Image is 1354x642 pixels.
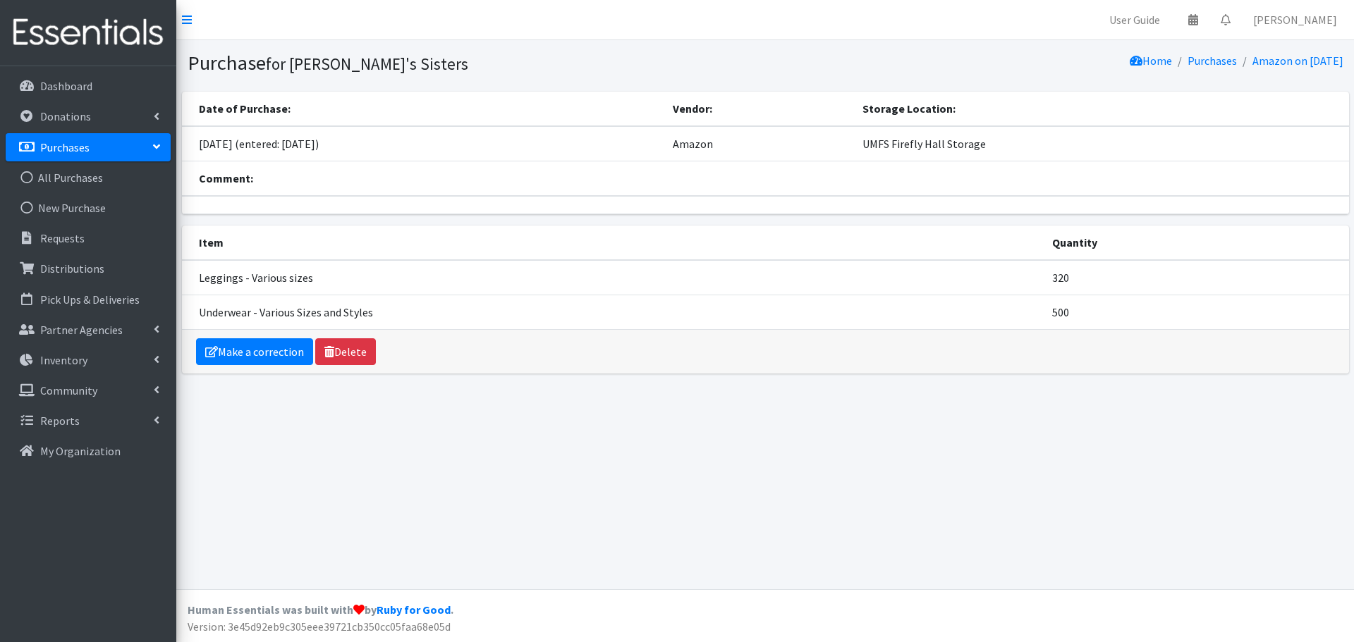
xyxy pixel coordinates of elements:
[6,316,171,344] a: Partner Agencies
[315,338,376,365] a: Delete
[854,92,1348,126] th: Storage Location:
[1044,260,1348,295] td: 320
[40,109,91,123] p: Donations
[6,9,171,56] img: HumanEssentials
[1044,295,1348,329] td: 500
[854,126,1348,161] td: UMFS Firefly Hall Storage
[182,260,1044,295] td: Leggings - Various sizes
[196,338,313,365] a: Make a correction
[182,92,665,126] th: Date of Purchase:
[377,603,451,617] a: Ruby for Good
[1188,54,1237,68] a: Purchases
[266,54,468,74] small: for [PERSON_NAME]'s Sisters
[6,346,171,374] a: Inventory
[6,194,171,222] a: New Purchase
[6,224,171,252] a: Requests
[1130,54,1172,68] a: Home
[40,140,90,154] p: Purchases
[1252,54,1343,68] a: Amazon on [DATE]
[6,285,171,314] a: Pick Ups & Deliveries
[182,161,1349,196] th: Comment:
[40,261,104,276] p: Distributions
[182,226,1044,260] th: Item
[188,619,451,634] span: Version: 3e45d92eb9c305eee39721cb350cc05faa68e05d
[40,383,97,397] p: Community
[182,126,665,161] td: [DATE] (entered: [DATE])
[6,102,171,130] a: Donations
[40,414,80,428] p: Reports
[188,51,760,75] h1: Purchase
[188,603,453,617] strong: Human Essentials was built with by .
[6,163,171,192] a: All Purchases
[1098,6,1171,34] a: User Guide
[6,254,171,283] a: Distributions
[40,79,92,93] p: Dashboard
[40,292,140,307] p: Pick Ups & Deliveries
[1044,226,1348,260] th: Quantity
[182,295,1044,329] td: Underwear - Various Sizes and Styles
[6,376,171,405] a: Community
[664,92,854,126] th: Vendor:
[6,437,171,465] a: My Organization
[6,72,171,100] a: Dashboard
[40,353,87,367] p: Inventory
[40,323,123,337] p: Partner Agencies
[6,407,171,435] a: Reports
[40,231,85,245] p: Requests
[6,133,171,161] a: Purchases
[664,126,854,161] td: Amazon
[40,444,121,458] p: My Organization
[1242,6,1348,34] a: [PERSON_NAME]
